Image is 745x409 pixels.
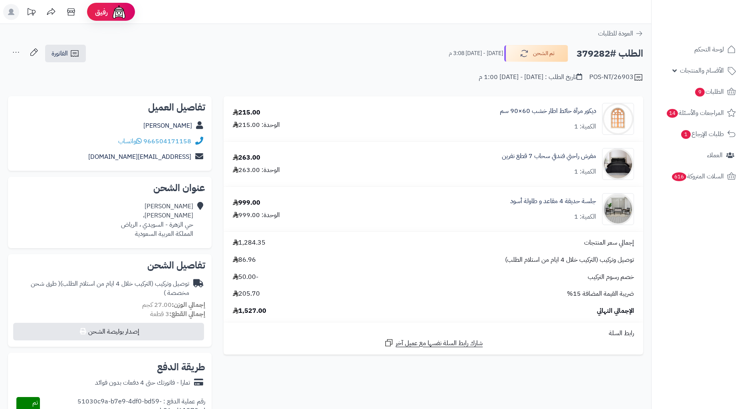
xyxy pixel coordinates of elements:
img: 1754463026-110119010031-90x90.jpg [602,193,634,225]
h2: طريقة الدفع [157,362,205,372]
span: 1 [681,130,691,139]
div: الكمية: 1 [574,167,596,176]
span: الأقسام والمنتجات [680,65,724,76]
span: 14 [666,109,678,118]
a: السلات المتروكة616 [656,167,740,186]
span: طلبات الإرجاع [680,128,724,140]
span: توصيل وتركيب (التركيب خلال 4 ايام من استلام الطلب) [505,255,634,265]
h2: عنوان الشحن [14,183,205,193]
button: تم الشحن [504,45,568,62]
a: جلسة حديقة 4 مقاعد و طاولة أسود [510,197,596,206]
small: 3 قطعة [150,309,205,319]
img: ai-face.png [111,4,127,20]
h2: الطلب #379282 [577,45,643,62]
strong: إجمالي القطع: [169,309,205,319]
a: الطلبات9 [656,82,740,101]
div: 215.00 [233,108,260,117]
div: الوحدة: 999.00 [233,211,280,220]
small: [DATE] - [DATE] 3:08 م [449,49,503,57]
a: الفاتورة [45,45,86,62]
small: 27.00 كجم [142,300,205,310]
img: 1664182954-110109010028-90x90.png [602,103,634,135]
a: ديكور مرآة حائط اطار خشب 60×90 سم [500,107,596,116]
span: 1,284.35 [233,238,266,247]
div: 263.00 [233,153,260,162]
span: لوحة التحكم [694,44,724,55]
div: رابط السلة [227,329,640,338]
button: إصدار بوليصة الشحن [13,323,204,340]
img: logo-2.png [691,14,737,31]
a: لوحة التحكم [656,40,740,59]
div: 999.00 [233,198,260,207]
div: تاريخ الطلب : [DATE] - [DATE] 1:00 م [479,73,582,82]
span: 86.96 [233,255,256,265]
a: العودة للطلبات [598,29,643,38]
h2: تفاصيل العميل [14,103,205,112]
a: واتساب [118,136,142,146]
div: الوحدة: 215.00 [233,121,280,130]
a: طلبات الإرجاع1 [656,124,740,144]
h2: تفاصيل الشحن [14,261,205,270]
span: الإجمالي النهائي [597,306,634,316]
span: الفاتورة [52,49,68,58]
span: شارك رابط السلة نفسها مع عميل آخر [396,339,483,348]
div: توصيل وتركيب (التركيب خلال 4 ايام من استلام الطلب) [14,279,189,298]
a: [PERSON_NAME] [143,121,192,130]
div: تمارا - فاتورتك حتى 4 دفعات بدون فوائد [95,378,190,387]
div: POS-NT/26903 [589,73,643,82]
span: السلات المتروكة [671,171,724,182]
a: مفرش راحتي فندقي سحاب 7 قطع نفرين [502,152,596,161]
div: [PERSON_NAME] [PERSON_NAME]، حي الزهرة - السويدي ، الرياض المملكة العربية السعودية [121,202,193,238]
a: المراجعات والأسئلة14 [656,103,740,123]
a: 966504171158 [143,136,191,146]
span: 205.70 [233,289,260,298]
span: الطلبات [694,86,724,97]
span: ( طرق شحن مخصصة ) [31,279,189,298]
div: الوحدة: 263.00 [233,166,280,175]
span: -50.00 [233,273,258,282]
strong: إجمالي الوزن: [172,300,205,310]
span: المراجعات والأسئلة [666,107,724,119]
span: 1,527.00 [233,306,266,316]
a: شارك رابط السلة نفسها مع عميل آخر [384,338,483,348]
div: الكمية: 1 [574,122,596,131]
span: العملاء [707,150,723,161]
span: العودة للطلبات [598,29,633,38]
span: ضريبة القيمة المضافة 15% [567,289,634,298]
div: الكمية: 1 [574,212,596,221]
span: 616 [672,172,687,181]
span: خصم رسوم التركيب [588,273,634,282]
span: إجمالي سعر المنتجات [584,238,634,247]
a: [EMAIL_ADDRESS][DOMAIN_NAME] [88,152,191,162]
a: تحديثات المنصة [21,4,41,22]
img: 1735559341-110202010733-90x90.jpg [602,148,634,180]
a: العملاء [656,146,740,165]
span: 9 [695,87,705,97]
span: رفيق [95,7,108,17]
